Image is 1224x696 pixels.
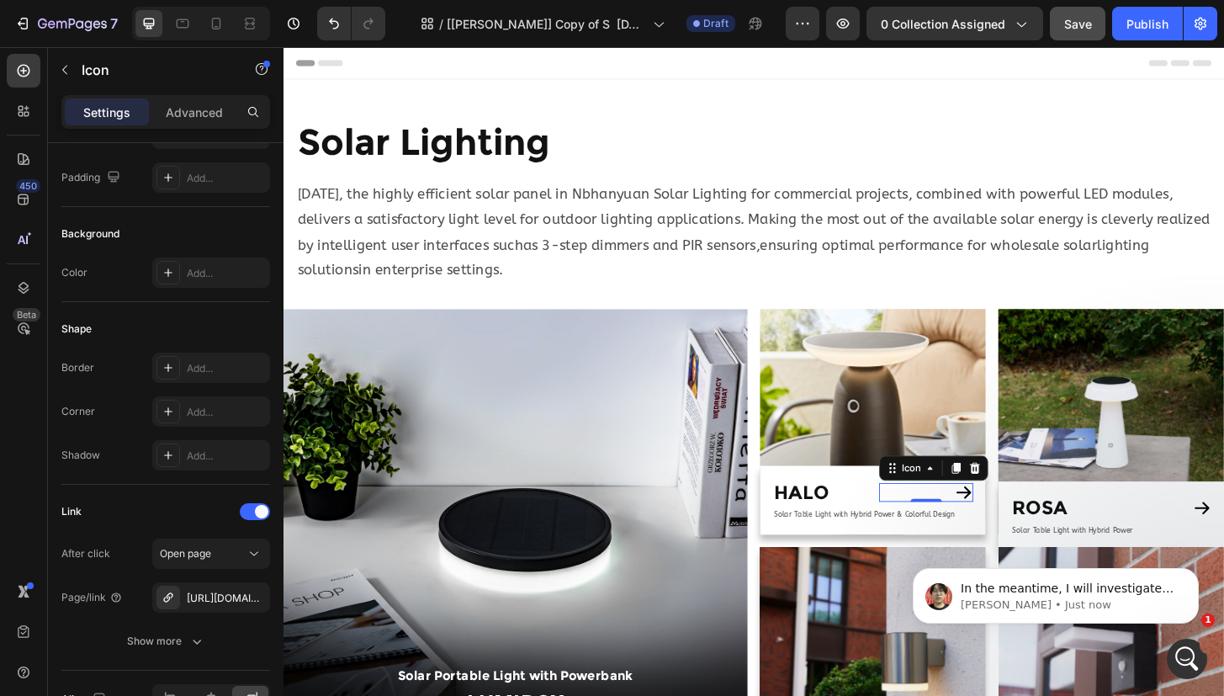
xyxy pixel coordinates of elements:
div: Show more [127,633,205,650]
p: Settings [83,104,130,121]
div: Shadow [61,448,100,463]
p: [DATE], the highly efficient solar panel in Nbhanyuan Solar Lighting for commercial projects, com... [15,144,994,253]
p: Solar Table Light with Hybrid Power & Colorful Design [527,495,739,508]
h2: ROSA [781,480,882,509]
iframe: Intercom live chat [1167,639,1207,679]
p: Solar Table Light with Hybrid Power [782,512,994,525]
div: Link [61,504,82,519]
div: Add... [187,266,266,281]
div: Background [61,226,119,242]
span: [[PERSON_NAME]] Copy of S [DATE] 17:29:28 [447,15,646,33]
div: 450 [16,179,40,193]
button: 7 [7,7,125,40]
span: Solar Portable Light with Powerbank [123,667,375,683]
h2: Solar Lighting [13,75,996,129]
div: Add... [187,361,266,376]
div: After click [61,546,110,561]
div: Corner [61,404,95,419]
span: / [439,15,443,33]
div: Undo/Redo [317,7,385,40]
div: Beta [13,308,40,321]
div: Add... [187,449,266,464]
span: Save [1064,17,1092,31]
span: 1 [1201,614,1215,627]
span: 0 collection assigned [881,15,1005,33]
button: Show more [61,626,270,656]
div: Add... [187,171,266,186]
div: Color [61,265,87,280]
span: Draft [703,16,729,31]
div: Add... [187,405,266,420]
button: Open page [152,539,270,569]
button: Save [1050,7,1105,40]
div: Padding [61,167,124,189]
div: Border [61,360,94,375]
span: Open page [160,547,211,560]
h2: HALO [525,463,626,492]
div: [URL][DOMAIN_NAME] [187,591,266,606]
p: Advanced [166,104,223,121]
div: Page/link [61,590,123,605]
div: Shape [61,321,92,337]
button: 0 collection assigned [866,7,1043,40]
div: Publish [1126,15,1168,33]
button: Publish [1112,7,1183,40]
iframe: To enrich screen reader interactions, please activate Accessibility in Grammarly extension settings [283,47,1224,696]
p: Icon [82,60,225,80]
iframe: Intercom notifications message [888,533,1224,651]
p: 7 [110,13,118,34]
